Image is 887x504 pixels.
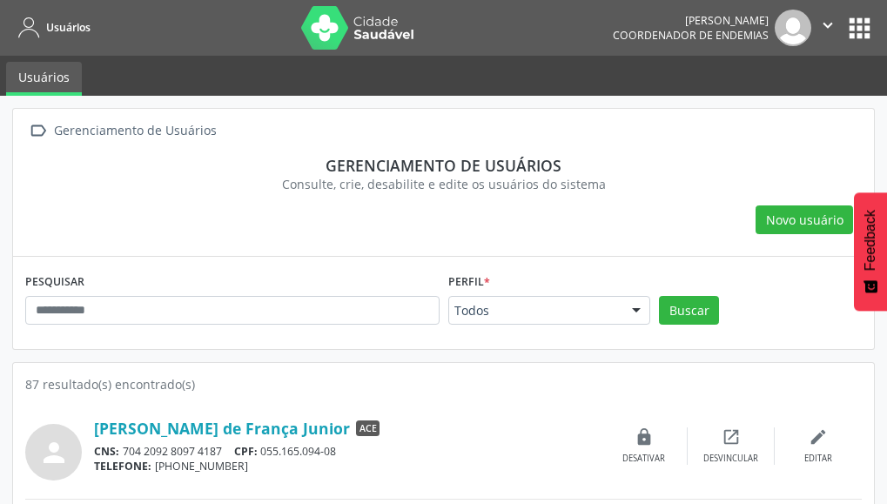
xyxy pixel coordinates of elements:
[613,13,769,28] div: [PERSON_NAME]
[775,10,811,46] img: img
[863,210,878,271] span: Feedback
[50,118,219,144] div: Gerenciamento de Usuários
[25,269,84,296] label: PESQUISAR
[659,296,719,326] button: Buscar
[811,10,844,46] button: 
[766,211,843,229] span: Novo usuário
[12,13,91,42] a: Usuários
[613,28,769,43] span: Coordenador de Endemias
[703,453,758,465] div: Desvincular
[37,175,850,193] div: Consulte, crie, desabilite e edite os usuários do sistema
[356,420,380,436] span: ACE
[804,453,832,465] div: Editar
[854,192,887,311] button: Feedback - Mostrar pesquisa
[844,13,875,44] button: apps
[37,156,850,175] div: Gerenciamento de usuários
[448,269,490,296] label: Perfil
[809,427,828,447] i: edit
[25,118,219,144] a:  Gerenciamento de Usuários
[94,444,601,459] div: 704 2092 8097 4187 055.165.094-08
[818,16,837,35] i: 
[722,427,741,447] i: open_in_new
[94,444,119,459] span: CNS:
[635,427,654,447] i: lock
[234,444,258,459] span: CPF:
[46,20,91,35] span: Usuários
[94,459,151,474] span: TELEFONE:
[622,453,665,465] div: Desativar
[25,118,50,144] i: 
[454,302,615,319] span: Todos
[6,62,82,96] a: Usuários
[94,419,350,438] a: [PERSON_NAME] de França Junior
[756,205,853,235] button: Novo usuário
[94,459,601,474] div: [PHONE_NUMBER]
[25,375,862,393] div: 87 resultado(s) encontrado(s)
